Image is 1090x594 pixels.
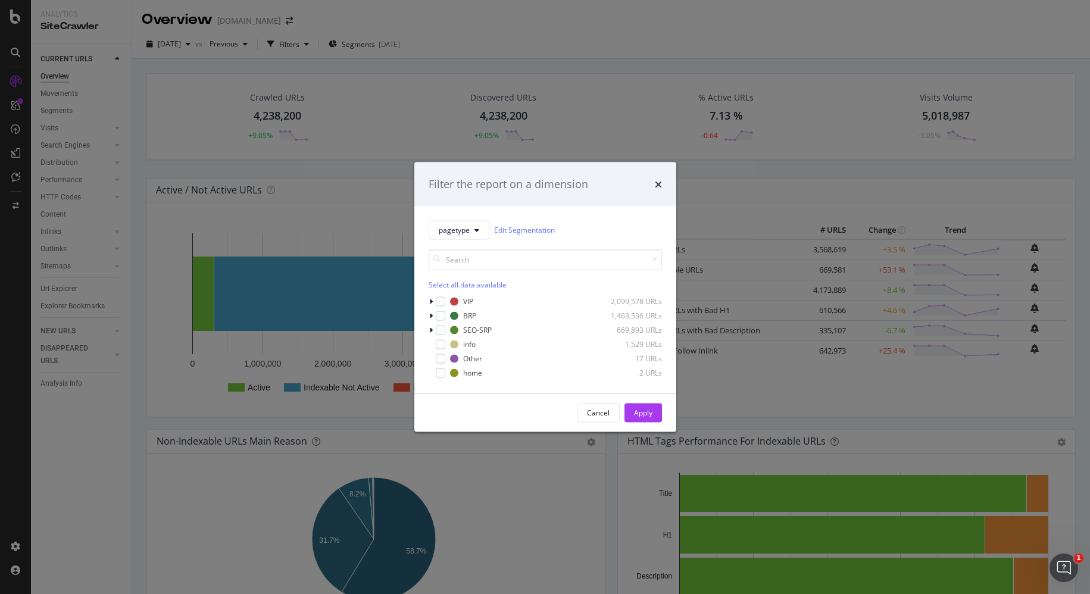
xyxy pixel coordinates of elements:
div: 2,099,578 URLs [604,296,662,307]
div: Filter the report on a dimension [429,177,588,192]
input: Search [429,249,662,270]
div: BRP [463,311,476,321]
div: times [655,177,662,192]
span: pagetype [439,225,470,235]
a: Edit Segmentation [494,224,555,236]
div: Select all data available [429,279,662,289]
div: VIP [463,296,473,307]
div: 1,463,536 URLs [604,311,662,321]
iframe: Intercom live chat [1050,554,1078,582]
div: 1,529 URLs [604,339,662,349]
div: Other [463,354,482,364]
button: Apply [624,403,662,422]
div: Cancel [587,408,610,418]
span: 1 [1074,554,1083,563]
div: Apply [634,408,652,418]
div: home [463,368,482,378]
div: 2 URLs [604,368,662,378]
div: info [463,339,476,349]
button: pagetype [429,220,489,239]
div: modal [414,162,676,432]
button: Cancel [577,403,620,422]
div: SEO-SRP [463,325,492,335]
div: 17 URLs [604,354,662,364]
div: 669,893 URLs [604,325,662,335]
